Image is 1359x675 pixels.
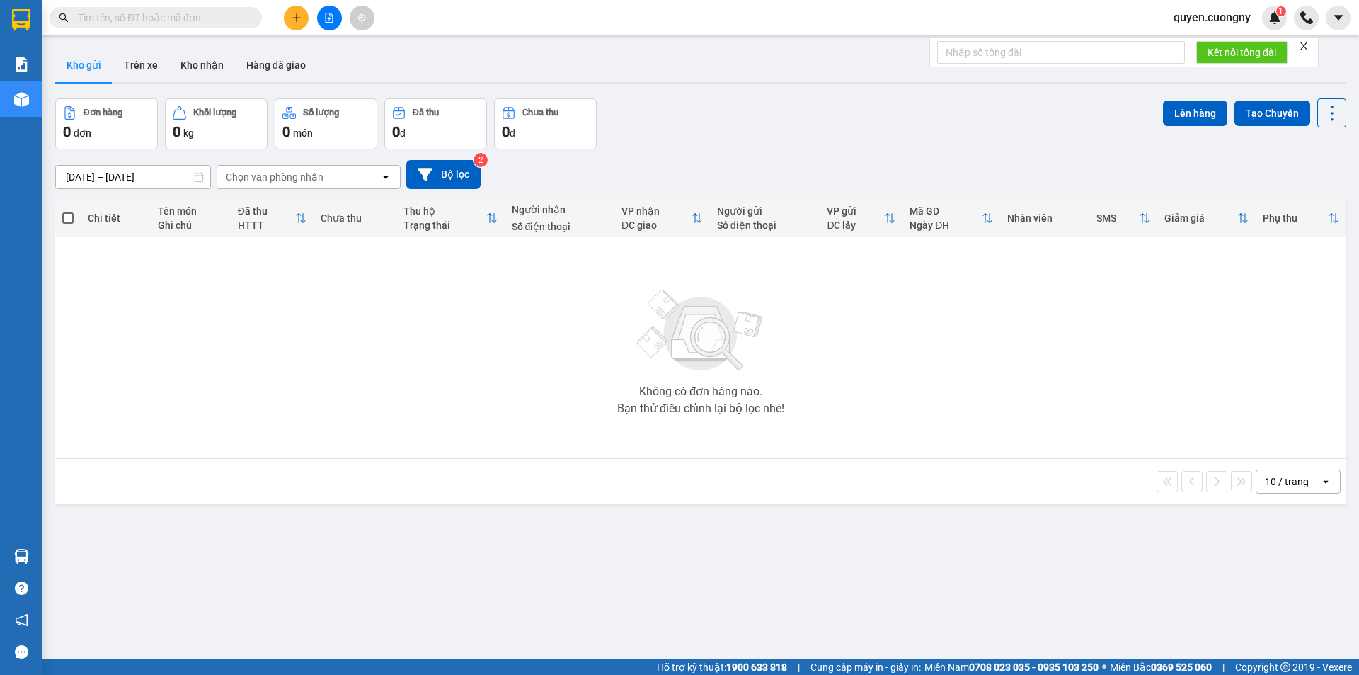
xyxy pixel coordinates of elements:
[403,220,486,231] div: Trạng thái
[413,108,439,118] div: Đã thu
[400,127,406,139] span: đ
[1164,212,1237,224] div: Giảm giá
[717,220,813,231] div: Số điện thoại
[621,220,692,231] div: ĐC giao
[15,582,28,595] span: question-circle
[1096,212,1139,224] div: SMS
[193,108,236,118] div: Khối lượng
[238,220,295,231] div: HTTT
[238,205,295,217] div: Đã thu
[1268,11,1281,24] img: icon-new-feature
[317,6,342,30] button: file-add
[15,645,28,659] span: message
[1157,200,1256,237] th: Toggle SortBy
[1276,6,1286,16] sup: 1
[614,200,710,237] th: Toggle SortBy
[55,48,113,82] button: Kho gửi
[14,92,29,107] img: warehouse-icon
[798,659,800,675] span: |
[183,127,194,139] span: kg
[88,212,144,224] div: Chi tiết
[924,659,1099,675] span: Miền Nam
[1299,41,1309,51] span: close
[1234,101,1310,126] button: Tạo Chuyến
[827,220,884,231] div: ĐC lấy
[55,98,158,149] button: Đơn hàng0đơn
[902,200,1000,237] th: Toggle SortBy
[384,98,487,149] button: Đã thu0đ
[657,659,787,675] span: Hỗ trợ kỹ thuật:
[392,123,400,140] span: 0
[321,212,389,224] div: Chưa thu
[12,9,30,30] img: logo-vxr
[275,98,377,149] button: Số lượng0món
[1320,476,1331,487] svg: open
[59,13,69,23] span: search
[165,98,268,149] button: Khối lượng0kg
[350,6,374,30] button: aim
[14,57,29,72] img: solution-icon
[1300,11,1313,24] img: phone-icon
[494,98,597,149] button: Chưa thu0đ
[639,386,762,397] div: Không có đơn hàng nào.
[173,123,180,140] span: 0
[78,10,245,25] input: Tìm tên, số ĐT hoặc mã đơn
[231,200,314,237] th: Toggle SortBy
[512,204,608,215] div: Người nhận
[406,160,481,189] button: Bộ lọc
[1278,6,1283,16] span: 1
[1256,200,1346,237] th: Toggle SortBy
[502,123,510,140] span: 0
[235,48,317,82] button: Hàng đã giao
[910,220,982,231] div: Ngày ĐH
[474,153,488,167] sup: 2
[74,127,91,139] span: đơn
[717,205,813,217] div: Người gửi
[910,205,982,217] div: Mã GD
[621,205,692,217] div: VP nhận
[810,659,921,675] span: Cung cấp máy in - giấy in:
[226,170,323,184] div: Chọn văn phòng nhận
[1151,662,1212,673] strong: 0369 525 060
[1007,212,1082,224] div: Nhân viên
[969,662,1099,673] strong: 0708 023 035 - 0935 103 250
[113,48,169,82] button: Trên xe
[63,123,71,140] span: 0
[1332,11,1345,24] span: caret-down
[303,108,339,118] div: Số lượng
[1222,659,1225,675] span: |
[726,662,787,673] strong: 1900 633 818
[292,13,302,23] span: plus
[56,166,210,188] input: Select a date range.
[522,108,558,118] div: Chưa thu
[15,613,28,627] span: notification
[1208,45,1276,60] span: Kết nối tổng đài
[357,13,367,23] span: aim
[820,200,902,237] th: Toggle SortBy
[324,13,334,23] span: file-add
[1089,200,1157,237] th: Toggle SortBy
[630,281,772,380] img: svg+xml;base64,PHN2ZyBjbGFzcz0ibGlzdC1wbHVnX19zdmciIHhtbG5zPSJodHRwOi8vd3d3LnczLm9yZy8yMDAwL3N2Zy...
[510,127,515,139] span: đ
[1162,8,1262,26] span: quyen.cuongny
[1280,662,1290,672] span: copyright
[937,41,1185,64] input: Nhập số tổng đài
[14,549,29,564] img: warehouse-icon
[284,6,309,30] button: plus
[169,48,235,82] button: Kho nhận
[380,171,391,183] svg: open
[827,205,884,217] div: VP gửi
[617,403,784,414] div: Bạn thử điều chỉnh lại bộ lọc nhé!
[158,220,223,231] div: Ghi chú
[293,127,313,139] span: món
[1110,659,1212,675] span: Miền Bắc
[1263,212,1327,224] div: Phụ thu
[1326,6,1351,30] button: caret-down
[512,221,608,232] div: Số điện thoại
[158,205,223,217] div: Tên món
[396,200,505,237] th: Toggle SortBy
[84,108,122,118] div: Đơn hàng
[1163,101,1227,126] button: Lên hàng
[1196,41,1288,64] button: Kết nối tổng đài
[1102,664,1106,670] span: ⚪️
